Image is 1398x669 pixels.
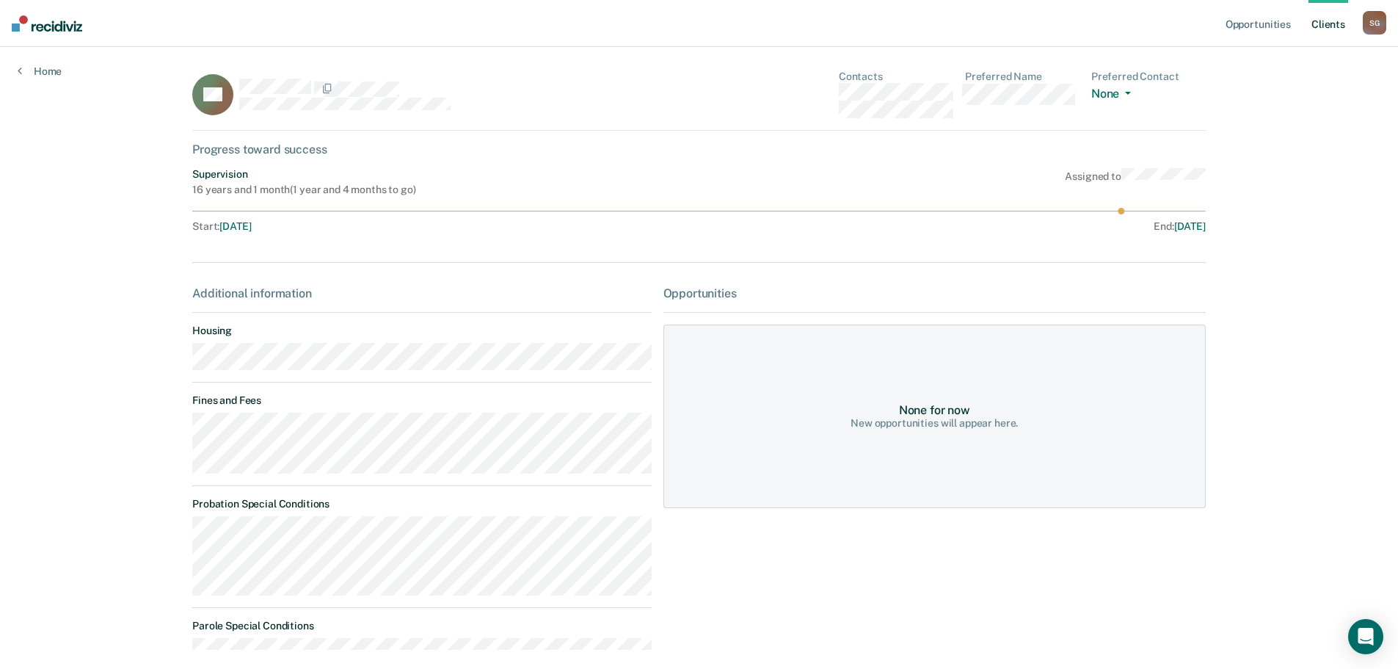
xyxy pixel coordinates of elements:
[851,417,1018,430] div: New opportunities will appear here.
[705,220,1206,233] div: End :
[663,286,1206,300] div: Opportunities
[192,325,651,337] dt: Housing
[192,286,651,300] div: Additional information
[1348,619,1383,654] div: Open Intercom Messenger
[899,403,970,417] div: None for now
[1091,70,1206,83] dt: Preferred Contact
[1363,11,1386,35] div: S G
[1065,168,1205,196] div: Assigned to
[192,142,1206,156] div: Progress toward success
[18,65,62,78] a: Home
[1363,11,1386,35] button: SG
[192,620,651,632] dt: Parole Special Conditions
[1091,87,1137,104] button: None
[192,168,415,181] div: Supervision
[192,220,699,233] div: Start :
[12,15,82,32] img: Recidiviz
[192,184,415,196] div: 16 years and 1 month ( 1 year and 4 months to go )
[965,70,1080,83] dt: Preferred Name
[219,220,251,232] span: [DATE]
[1174,220,1206,232] span: [DATE]
[839,70,953,83] dt: Contacts
[192,394,651,407] dt: Fines and Fees
[192,498,651,510] dt: Probation Special Conditions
